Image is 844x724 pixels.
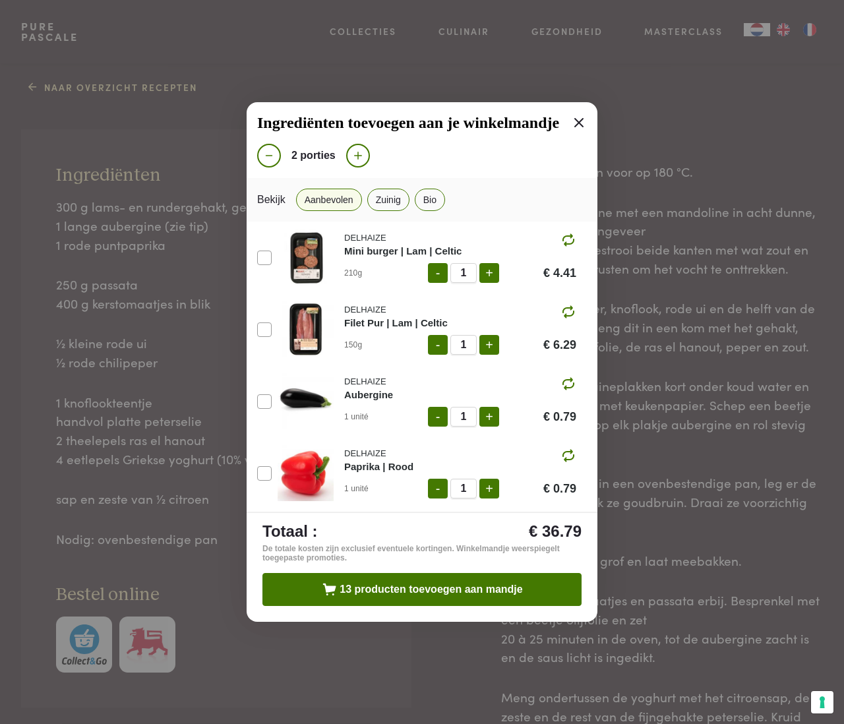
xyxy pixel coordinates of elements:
[344,339,384,351] div: 150g
[543,411,576,423] div: € 0.79
[428,335,448,355] button: -
[415,189,445,211] button: Bio
[291,150,336,161] span: 2 porties
[479,479,499,498] button: +
[278,301,334,357] img: product
[296,189,362,211] button: Aanbevolen
[344,388,576,403] div: Aubergine
[344,267,384,279] div: 210g
[428,479,448,498] button: -
[262,524,318,539] div: Totaal :
[278,373,334,429] img: product
[278,445,334,501] img: product
[450,479,477,498] span: 1
[344,304,576,316] div: DELHAIZE
[278,229,334,286] img: product
[344,483,384,495] div: 1 unité
[450,335,477,355] span: 1
[262,573,582,606] button: 13 producten toevoegen aan mandje
[262,544,582,562] div: De totale kosten zijn exclusief eventuele kortingen. Winkelmandje weerspiegelt toegepaste promoties.
[344,244,576,259] div: Mini burger | Lam | Celtic
[543,339,576,351] div: € 6.29
[367,189,409,211] button: Zuinig
[344,460,576,475] div: Paprika | Rood
[811,691,833,713] button: Uw voorkeuren voor toestemming voor trackingtechnologieën
[344,376,576,388] div: DELHAIZE
[257,113,559,133] span: Ingrediënten toevoegen aan je winkelmandje
[479,335,499,355] button: +
[479,407,499,427] button: +
[450,407,477,427] span: 1
[450,263,477,283] span: 1
[340,584,522,595] span: 13 producten toevoegen aan mandje
[543,267,576,279] div: € 4.41
[344,232,576,244] div: DELHAIZE
[344,448,576,460] div: DELHAIZE
[428,407,448,427] button: -
[257,189,286,211] div: Bekijk
[479,263,499,283] button: +
[529,524,582,539] div: € 36.79
[543,483,576,495] div: € 0.79
[344,411,384,423] div: 1 unité
[344,316,576,331] div: Filet Pur | Lam | Celtic
[428,263,448,283] button: -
